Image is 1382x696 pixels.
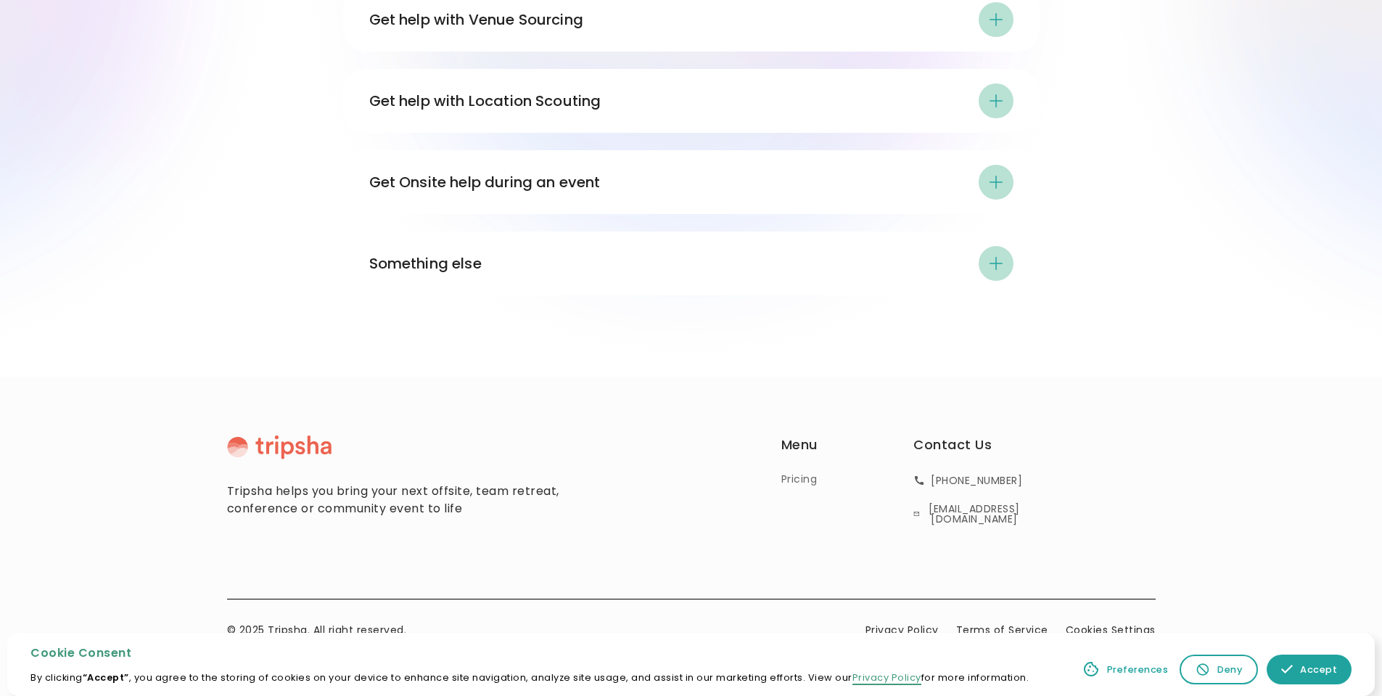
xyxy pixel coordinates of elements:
div: Deny [1217,663,1242,676]
a: Preferences [1079,655,1172,684]
div: Get help with Venue Sourcing [369,9,583,30]
div: Tripsha helps you bring your next offsite, team retreat, conference or community event to life [227,483,575,517]
a: [PHONE_NUMBER] [913,472,1022,489]
strong: “Accept” [83,671,129,684]
a: [EMAIL_ADDRESS][DOMAIN_NAME] [913,501,1023,527]
div: [EMAIL_ADDRESS][DOMAIN_NAME] [926,504,1023,524]
p: By clicking , you agree to the storing of cookies on your device to enhance site navigation, anal... [30,671,1029,684]
img: Tripsha Logo [227,435,332,459]
div: Get help with Location Scouting [369,90,601,112]
div: Accept [1300,663,1337,676]
div: Get Onsite help during an event [369,165,1013,200]
a: Pricing [781,472,818,487]
a: Deny [1180,655,1258,684]
a: Cookies Settings [1066,623,1156,638]
div: [PHONE_NUMBER] [931,475,1022,486]
div: © 2025 Tripsha. All right reserved. [227,623,407,638]
a: Accept [1267,655,1352,684]
div: Get Onsite help during an event [369,171,601,193]
img: allow icon [1281,663,1293,675]
div: Preferences [1107,663,1169,676]
div: Contact Us [913,435,992,460]
a: Privacy Policy [852,671,921,685]
div: Get help with Venue Sourcing [369,2,1013,37]
div: Menu [781,435,818,460]
a: Terms of Service [956,623,1048,638]
div: Something else [369,246,1013,281]
div: Something else [369,253,482,274]
div: Cookie Consent [30,644,1029,662]
div: Get help with Location Scouting [369,83,1013,118]
a: Privacy Policy [865,623,939,638]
